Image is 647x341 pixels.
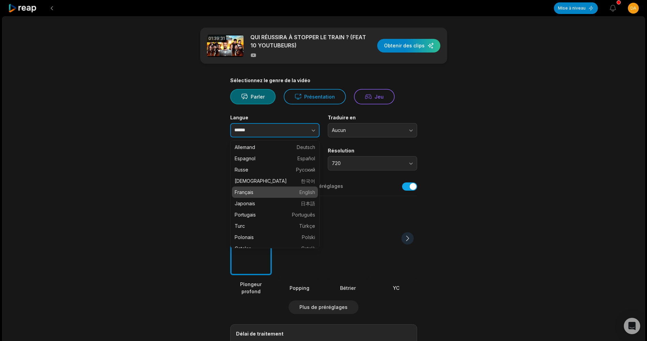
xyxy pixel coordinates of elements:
span: Español [297,155,315,162]
font: Catalan [235,245,251,252]
div: Ouvrez Intercom Messenger [624,318,640,334]
label: Langue [230,115,320,121]
span: Türkçe [299,222,315,229]
font: Polonais [235,234,254,241]
div: Délai de traitement [236,330,411,337]
div: Sélectionnez le genre de la vidéo [230,77,417,84]
span: 日本語 [301,200,315,207]
span: Русский [296,166,315,173]
span: Deutsch [297,144,315,151]
span: Aucun [332,127,403,133]
p: QUI RÉUSSIRA À STOPPER LE TRAIN ? (FEAT 10 YOUTUBEURS) [250,33,368,49]
label: Traduire en [328,115,417,121]
span: English [299,189,315,196]
button: Aucun [328,123,417,137]
button: Jeu [354,89,395,104]
font: Espagnol [235,155,255,162]
font: Jeu [374,93,384,100]
font: Parler [251,93,265,100]
font: [DEMOGRAPHIC_DATA] [235,177,287,184]
span: 720 [332,160,403,166]
button: 720 [328,156,417,170]
font: Japonais [235,200,255,207]
span: Português [292,211,315,218]
button: Plus de préréglages [289,300,358,314]
span: Català [301,245,315,252]
div: 01:39:31 [207,35,226,42]
div: Bétrier [327,284,369,292]
button: Obtenir des clips [377,39,440,53]
div: Popping [279,284,320,292]
label: Résolution [328,148,417,154]
font: Russe [235,166,248,173]
div: Plongeur profond [230,281,272,295]
font: Présentation [304,93,335,100]
font: Turc [235,222,245,229]
font: Allemand [235,144,255,151]
font: Portugais [235,211,256,218]
button: Mise à niveau [554,2,598,14]
button: Mes préréglages [303,183,343,196]
span: Polski [302,234,315,241]
button: Présentation [284,89,346,104]
span: 한국어 [301,177,315,184]
button: Parler [230,89,276,104]
div: YC [376,284,417,292]
font: Français [235,189,253,196]
font: Mise à niveau [558,5,586,11]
